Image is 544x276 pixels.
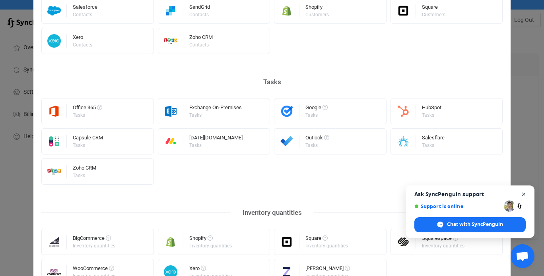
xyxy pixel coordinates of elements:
div: Chat with SyncPenguin [414,217,526,232]
img: exchange.png [158,104,183,118]
img: xero.png [42,34,67,48]
div: Tasks [189,113,241,118]
div: Outlook [305,135,329,143]
div: HubSpot [422,105,441,113]
img: salesforce.png [42,4,67,17]
div: Contacts [189,42,212,47]
img: sendgrid.png [158,4,183,17]
img: square.png [274,235,299,249]
div: Contacts [73,12,96,17]
div: SendGrid [189,4,210,12]
img: microsoft365.png [42,104,67,118]
div: Tasks [73,143,102,148]
div: Tasks [422,143,443,148]
div: Salesflare [422,135,445,143]
img: big-commerce.png [42,235,67,249]
div: Google [305,105,328,113]
div: Square [305,235,349,243]
div: Square [422,4,447,12]
div: WooCommerce [73,266,117,274]
div: Tasks [422,113,440,118]
span: Support is online [414,203,501,209]
div: BigCommerce [73,235,117,243]
span: Chat with SyncPenguin [447,221,503,228]
div: Contacts [189,12,209,17]
img: capsule.png [42,135,67,148]
div: Tasks [73,173,95,178]
div: Zoho CRM [73,165,96,173]
div: Tasks [73,113,101,118]
div: Xero [189,266,233,274]
img: zoho-crm.png [158,34,183,48]
div: Inventory quantities [422,243,464,248]
div: [PERSON_NAME] [305,266,350,274]
div: Tasks [305,143,328,148]
img: zoho-crm.png [42,165,67,178]
div: Customers [305,12,329,17]
div: Office 365 [73,105,102,113]
div: Inventory quantities [231,207,314,219]
div: Salesforce [73,4,97,12]
div: Inventory quantities [305,243,348,248]
img: google-tasks.png [274,104,299,118]
div: Tasks [189,143,241,148]
div: Exchange On-Premises [189,105,242,113]
div: Inventory quantities [73,243,115,248]
img: squarespace.png [391,235,416,249]
img: hubspot.png [391,104,416,118]
div: Xero [73,35,93,42]
span: Close chat [519,189,529,199]
span: Ask SyncPenguin support [414,191,526,197]
div: Shopify [189,235,233,243]
div: Tasks [305,113,326,118]
div: Contacts [73,42,92,47]
div: Customers [422,12,445,17]
img: shopify.png [158,235,183,249]
img: salesflare.png [391,135,416,148]
div: [DATE][DOMAIN_NAME] [189,135,243,143]
img: square.png [391,4,416,17]
img: shopify.png [274,4,299,17]
div: Squarespace [422,235,466,243]
div: Open chat [511,244,534,268]
div: Inventory quantities [189,243,232,248]
div: Capsule CRM [73,135,103,143]
div: Shopify [305,4,330,12]
img: monday.png [158,135,183,148]
div: Tasks [251,76,293,88]
img: microsoft-todo.png [274,135,299,148]
div: Zoho CRM [189,35,213,42]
